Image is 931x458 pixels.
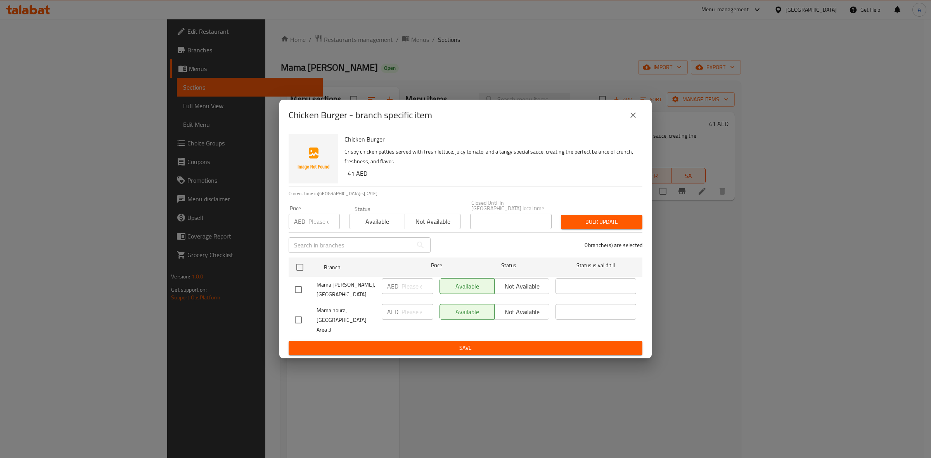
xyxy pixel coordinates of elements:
span: Available [353,216,402,227]
button: close [624,106,642,124]
p: Current time in [GEOGRAPHIC_DATA] is [DATE] [289,190,642,197]
p: 0 branche(s) are selected [585,241,642,249]
span: Price [411,261,462,270]
h6: 41 AED [348,168,636,179]
p: AED [387,282,398,291]
p: Crispy chicken patties served with fresh lettuce, juicy tomato, and a tangy special sauce, creati... [344,147,636,166]
span: Bulk update [567,217,636,227]
p: AED [387,307,398,316]
button: Save [289,341,642,355]
span: Save [295,343,636,353]
input: Please enter price [401,278,433,294]
button: Not available [405,214,460,229]
button: Available [349,214,405,229]
span: Mama noura, [GEOGRAPHIC_DATA] Area 3 [317,306,376,335]
h2: Chicken Burger - branch specific item [289,109,432,121]
span: Status is valid till [555,261,636,270]
p: AED [294,217,305,226]
h6: Chicken Burger [344,134,636,145]
input: Search in branches [289,237,413,253]
input: Please enter price [401,304,433,320]
span: Mama [PERSON_NAME], [GEOGRAPHIC_DATA] [317,280,376,299]
span: Not available [408,216,457,227]
span: Status [469,261,549,270]
img: Chicken Burger [289,134,338,183]
input: Please enter price [308,214,340,229]
button: Bulk update [561,215,642,229]
span: Branch [324,263,405,272]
